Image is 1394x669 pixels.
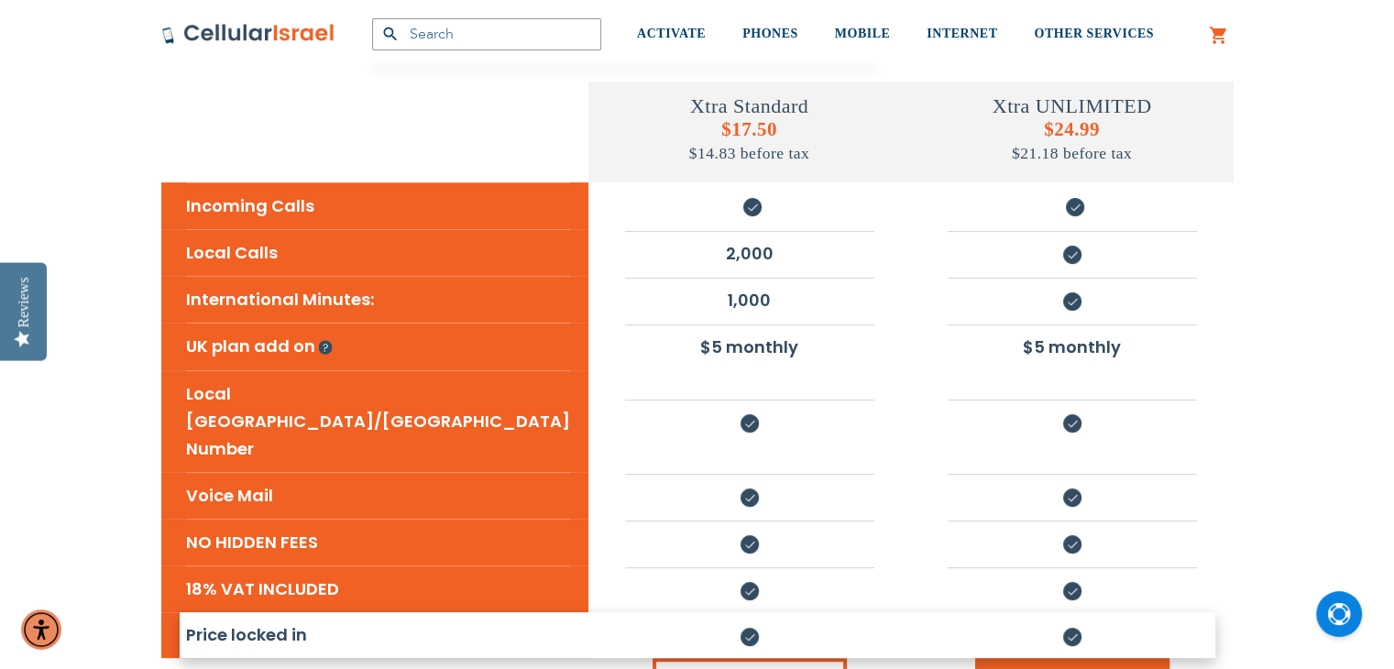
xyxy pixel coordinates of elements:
[16,277,32,327] div: Reviews
[637,27,706,40] span: ACTIVATE
[186,229,570,276] li: Local Calls
[588,118,911,164] h5: $17.50
[742,27,798,40] span: PHONES
[186,370,570,472] li: Local [GEOGRAPHIC_DATA]/[GEOGRAPHIC_DATA] Number
[625,324,874,368] li: $5 monthly
[948,324,1197,368] li: $5 monthly
[186,519,570,565] li: NO HIDDEN FEES
[911,94,1234,118] h4: Xtra UNLIMITED
[927,27,997,40] span: INTERNET
[1034,27,1154,40] span: OTHER SERVICES
[318,327,332,368] img: q-icon.svg
[161,23,335,45] img: Cellular Israel Logo
[186,182,570,229] li: Incoming Calls
[1012,144,1132,162] span: $21.18 before tax
[186,472,570,519] li: Voice Mail
[625,231,874,275] li: 2,000
[911,118,1234,164] h5: $24.99
[186,612,570,658] li: Price locked in
[372,18,601,50] input: Search
[186,565,570,612] li: 18% VAT INCLUDED
[21,609,61,650] div: Accessibility Menu
[689,144,809,162] span: $14.83 before tax
[588,94,911,118] h4: Xtra Standard
[186,323,570,370] li: UK plan add on
[625,278,874,322] li: 1,000
[186,276,570,323] li: International Minutes:
[835,27,891,40] span: MOBILE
